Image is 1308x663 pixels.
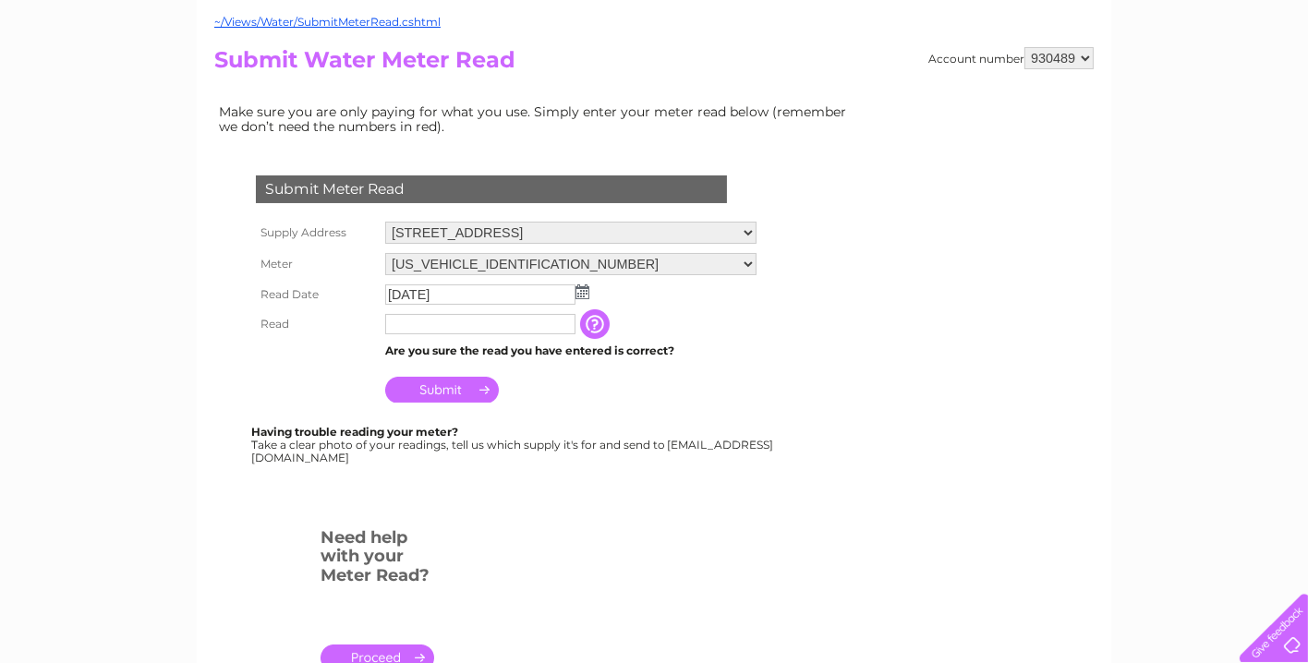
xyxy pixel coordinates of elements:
[214,15,441,29] a: ~/Views/Water/SubmitMeterRead.cshtml
[214,100,861,139] td: Make sure you are only paying for what you use. Simply enter your meter read below (remember we d...
[251,248,381,280] th: Meter
[219,10,1092,90] div: Clear Business is a trading name of Verastar Limited (registered in [GEOGRAPHIC_DATA] No. 3667643...
[960,9,1087,32] a: 0333 014 3131
[575,284,589,299] img: ...
[385,377,499,403] input: Submit
[251,426,776,464] div: Take a clear photo of your readings, tell us which supply it's for and send to [EMAIL_ADDRESS][DO...
[251,309,381,339] th: Read
[1029,78,1070,92] a: Energy
[580,309,613,339] input: Information
[1081,78,1136,92] a: Telecoms
[1147,78,1174,92] a: Blog
[251,217,381,248] th: Supply Address
[321,524,434,595] h3: Need help with your Meter Read?
[46,48,140,104] img: logo.png
[256,175,727,203] div: Submit Meter Read
[381,339,761,363] td: Are you sure the read you have entered is correct?
[1247,78,1290,92] a: Log out
[251,425,458,439] b: Having trouble reading your meter?
[1185,78,1230,92] a: Contact
[928,47,1094,69] div: Account number
[983,78,1018,92] a: Water
[214,47,1094,82] h2: Submit Water Meter Read
[251,280,381,309] th: Read Date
